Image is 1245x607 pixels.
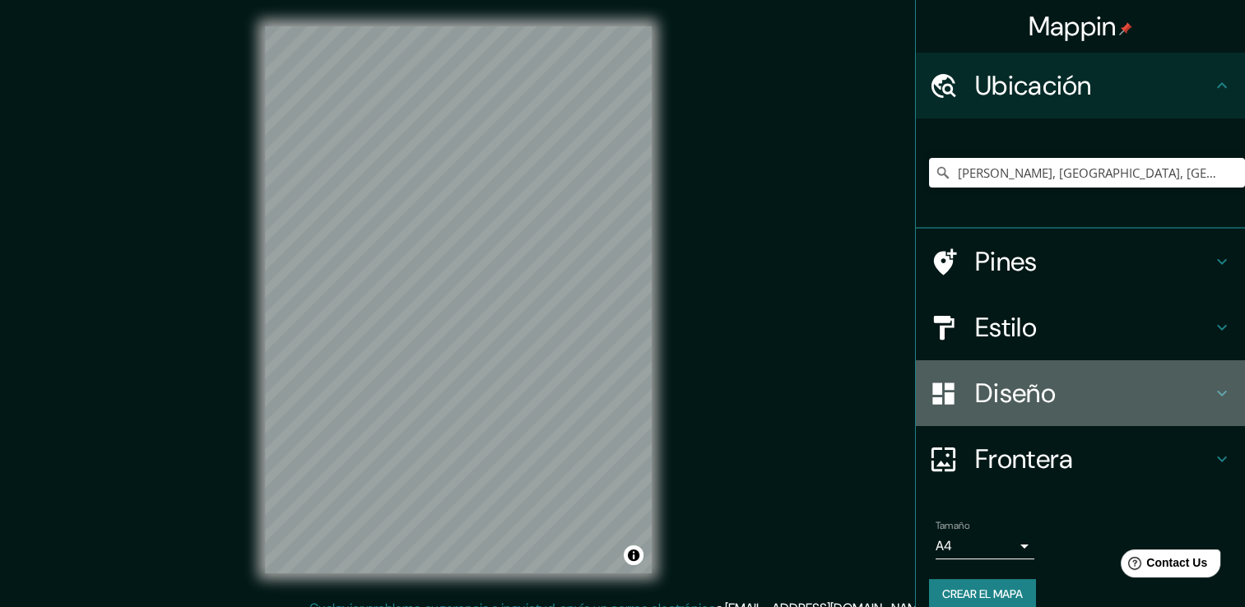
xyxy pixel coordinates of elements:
[916,360,1245,426] div: Diseño
[624,545,643,565] button: Alternar atribución
[916,294,1245,360] div: Estilo
[942,584,1023,605] font: Crear el mapa
[929,158,1245,188] input: Elige tu ciudad o área
[975,69,1212,102] h4: Ubicación
[1099,543,1227,589] iframe: Help widget launcher
[975,443,1212,475] h4: Frontera
[916,229,1245,294] div: Pines
[936,519,969,533] label: Tamaño
[1029,9,1117,44] font: Mappin
[1119,22,1132,35] img: pin-icon.png
[975,311,1212,344] h4: Estilo
[975,377,1212,410] h4: Diseño
[265,26,652,573] canvas: Mapa
[916,426,1245,492] div: Frontera
[916,53,1245,118] div: Ubicación
[936,533,1034,559] div: A4
[975,245,1212,278] h4: Pines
